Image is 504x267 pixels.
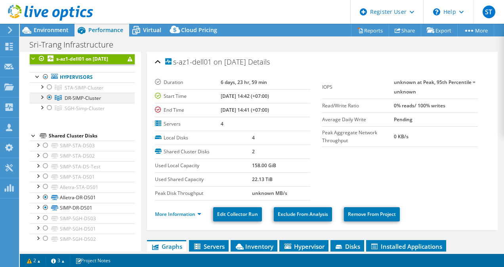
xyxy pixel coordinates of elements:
[421,24,458,36] a: Export
[252,176,273,183] b: 22.13 TiB
[155,106,221,114] label: End Time
[34,26,69,34] span: Environment
[252,134,255,141] b: 4
[248,57,270,67] span: Details
[30,72,135,82] a: Hypervisors
[155,78,221,86] label: Duration
[221,93,269,99] b: [DATE] 14:42 (+07:00)
[70,256,116,265] a: Project Notes
[30,151,135,161] a: SIMP-STA-DS02
[483,6,495,18] span: ST
[394,133,409,140] b: 0 KB/s
[193,242,225,250] span: Servers
[394,79,475,95] b: unknown at Peak, 95th Percentile = unknown
[274,207,332,221] a: Exclude From Analysis
[221,79,267,86] b: 6 days, 23 hr, 59 min
[394,102,445,109] b: 0% reads/ 100% writes
[155,134,252,142] label: Local Disks
[30,141,135,151] a: SIMP-STA-DS03
[344,207,400,221] a: Remove From Project
[252,148,255,155] b: 2
[30,234,135,244] a: SIMP-SGH-DS02
[351,24,389,36] a: Reports
[143,26,161,34] span: Virtual
[221,107,269,113] b: [DATE] 14:41 (+07:00)
[30,161,135,172] a: SIMP-STA-DS-Test
[46,256,70,265] a: 3
[221,120,223,127] b: 4
[155,120,221,128] label: Servers
[181,26,217,34] span: Cloud Pricing
[65,84,103,91] span: STA-SIMP-Cluster
[30,93,135,103] a: DR-SIMP-Cluster
[155,92,221,100] label: Start Time
[394,116,412,123] b: Pending
[65,95,101,101] span: DR-SIMP-Cluster
[155,175,252,183] label: Used Shared Capacity
[88,26,123,34] span: Performance
[26,40,126,49] h1: Sri-Trang Infrastructure
[457,24,494,36] a: More
[30,223,135,234] a: SIMP-SGH-DS01
[49,131,135,141] div: Shared Cluster Disks
[151,242,182,250] span: Graphs
[65,105,105,112] span: SGH-Simp-Cluster
[30,182,135,192] a: Alletra-STA-DS01
[30,103,135,113] a: SGH-Simp-Cluster
[155,211,201,217] a: More Information
[433,8,440,15] svg: \n
[213,207,262,221] a: Edit Collector Run
[30,82,135,93] a: STA-SIMP-Cluster
[56,55,108,62] b: s-az1-dell01 on [DATE]
[322,102,394,110] label: Read/Write Ratio
[30,213,135,223] a: SIMP-SGH-DS03
[30,172,135,182] a: SIMP-STA-DS01
[155,162,252,170] label: Used Local Capacity
[252,190,287,196] b: unknown MB/s
[389,24,421,36] a: Share
[21,256,46,265] a: 2
[322,116,394,124] label: Average Daily Write
[322,129,394,145] label: Peak Aggregate Network Throughput
[155,189,252,197] label: Peak Disk Throughput
[334,242,360,250] span: Disks
[30,203,135,213] a: SIMP-DR-DS01
[30,54,135,64] a: s-az1-dell01 on [DATE]
[165,58,246,66] span: s-az1-dell01 on [DATE]
[283,242,325,250] span: Hypervisor
[235,242,273,250] span: Inventory
[370,242,442,250] span: Installed Applications
[252,162,276,169] b: 158.00 GiB
[30,193,135,203] a: Alletra-DR-DS01
[155,148,252,156] label: Shared Cluster Disks
[322,83,394,91] label: IOPS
